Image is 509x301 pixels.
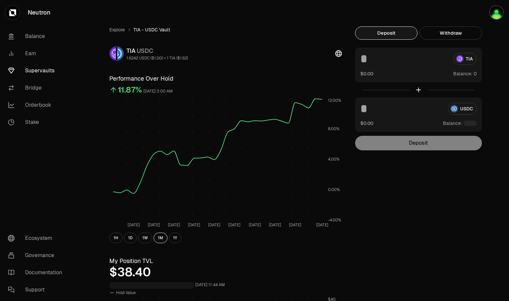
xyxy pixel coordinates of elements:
button: Deposit [355,26,418,40]
button: Withdraw [419,26,482,40]
a: Explore [109,26,125,33]
div: $38.40 [109,266,342,279]
tspan: [DATE] [228,222,240,228]
button: 1M [154,233,167,243]
tspan: -4.00% [328,217,341,223]
tspan: [DATE] [316,222,328,228]
button: 1Y [169,233,181,243]
tspan: [DATE] [147,222,160,228]
a: Governance [3,247,71,264]
tspan: [DATE] [269,222,281,228]
span: TIA - USDC Vault [133,26,170,33]
tspan: [DATE] [188,222,200,228]
a: Bridge [3,79,71,96]
a: Documentation [3,264,71,281]
tspan: [DATE] [248,222,261,228]
span: Balance: [443,120,462,127]
tspan: 4.00% [328,157,340,162]
h3: My Position TVL [109,256,342,266]
tspan: 0.00% [328,187,340,192]
tspan: 12.00% [328,98,341,103]
button: 1H [109,233,123,243]
div: 11.87% [118,85,142,95]
span: Balance: [453,70,472,77]
tspan: [DATE] [289,222,301,228]
div: TIA [127,46,188,56]
a: Earn [3,45,71,62]
tspan: [DATE] [167,222,180,228]
div: [DATE] 11:44 AM [195,281,225,289]
img: TIA Logo [110,47,116,60]
tspan: 8.00% [328,126,340,132]
tspan: [DATE] [208,222,220,228]
img: evilpixie (DROP) [489,5,504,20]
a: Ecosystem [3,230,71,247]
span: USDC [137,47,153,55]
a: Stake [3,114,71,131]
a: Support [3,281,71,298]
a: Orderbook [3,96,71,114]
button: $0.00 [360,120,373,127]
a: Balance [3,28,71,45]
h3: Performance Over Hold [109,74,342,83]
button: $0.00 [360,70,373,77]
div: [DATE] 3:00 AM [143,88,173,95]
img: USDC Logo [117,47,123,60]
nav: breadcrumb [109,26,342,33]
button: 1W [138,233,152,243]
a: Supervaults [3,62,71,79]
span: Hold Value [116,290,136,295]
tspan: [DATE] [127,222,139,228]
button: 1D [124,233,137,243]
div: 1.6242 USDC ($1.00) = 1 TIA ($1.62) [127,56,188,61]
